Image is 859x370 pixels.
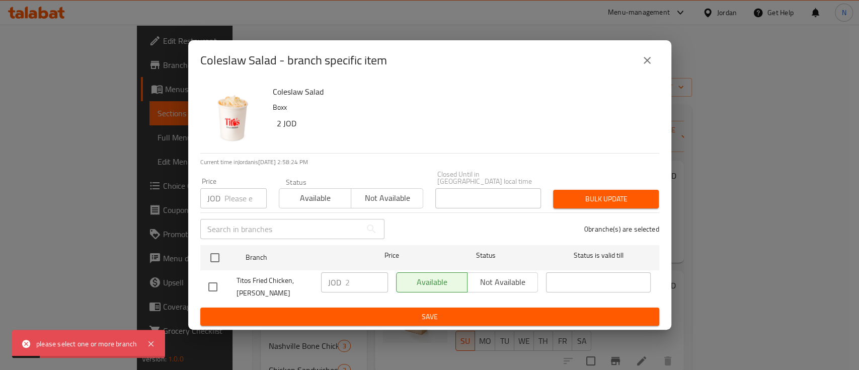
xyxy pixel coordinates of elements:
[345,272,388,292] input: Please enter price
[200,158,659,167] p: Current time in Jordan is [DATE] 2:58:24 PM
[279,188,351,208] button: Available
[207,192,220,204] p: JOD
[273,101,651,114] p: Boxx
[200,85,265,149] img: Coleslaw Salad
[546,249,651,262] span: Status is valid till
[283,191,347,205] span: Available
[237,274,313,300] span: Titos Fried Chicken, [PERSON_NAME]
[635,48,659,72] button: close
[277,116,651,130] h6: 2 JOD
[328,276,341,288] p: JOD
[200,219,361,239] input: Search in branches
[358,249,425,262] span: Price
[36,338,137,349] div: please select one or more branch
[584,224,659,234] p: 0 branche(s) are selected
[351,188,423,208] button: Not available
[355,191,419,205] span: Not available
[561,193,651,205] span: Bulk update
[433,249,538,262] span: Status
[273,85,651,99] h6: Coleslaw Salad
[553,190,659,208] button: Bulk update
[246,251,350,264] span: Branch
[208,311,651,323] span: Save
[200,308,659,326] button: Save
[224,188,267,208] input: Please enter price
[200,52,387,68] h2: Coleslaw Salad - branch specific item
